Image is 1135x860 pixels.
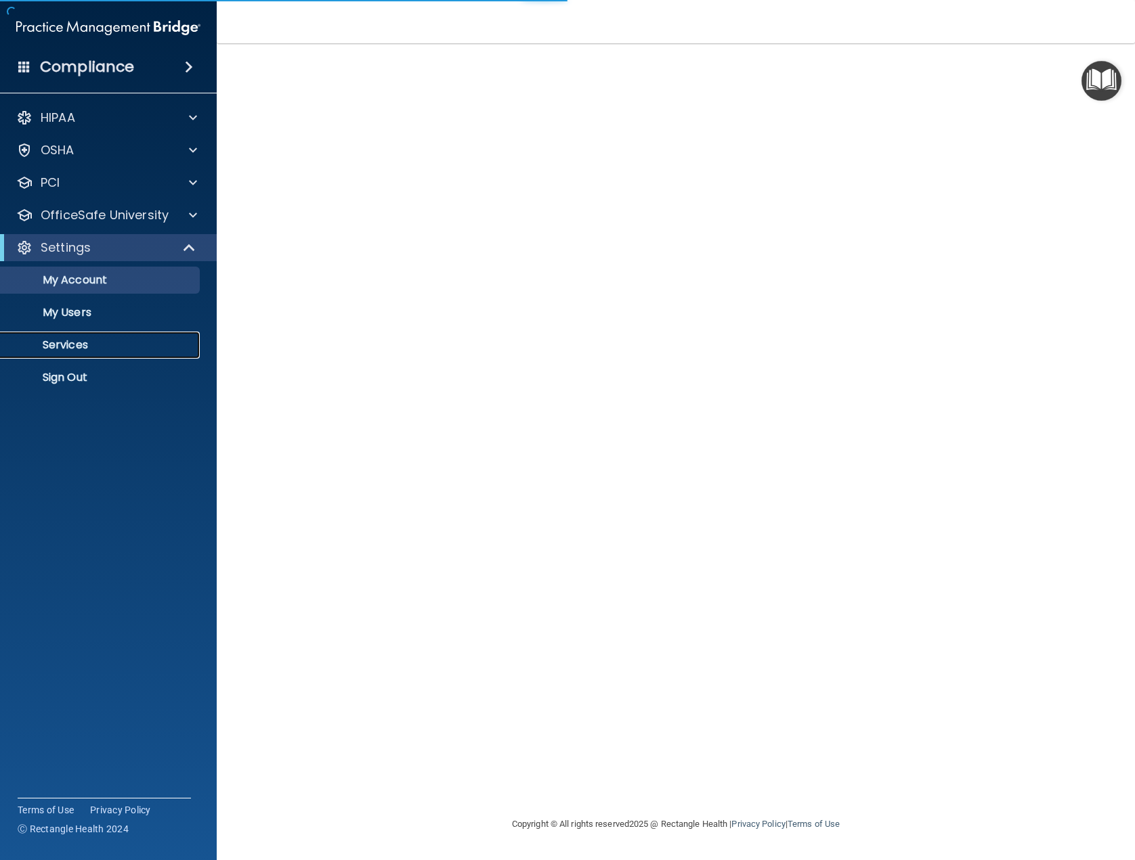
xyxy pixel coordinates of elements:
p: Services [9,338,194,352]
p: Settings [41,240,91,256]
p: My Account [9,273,194,287]
img: PMB logo [16,14,200,41]
a: OfficeSafe University [16,207,197,223]
h4: Compliance [40,58,134,76]
a: OSHA [16,142,197,158]
a: Settings [16,240,196,256]
a: Terms of Use [18,803,74,817]
span: Ⓒ Rectangle Health 2024 [18,822,129,836]
button: Open Resource Center [1082,61,1121,101]
p: OSHA [41,142,74,158]
a: HIPAA [16,110,197,126]
a: Terms of Use [788,819,840,829]
p: PCI [41,175,60,191]
p: Sign Out [9,371,194,384]
div: Copyright © All rights reserved 2025 @ Rectangle Health | | [429,802,923,846]
p: OfficeSafe University [41,207,169,223]
a: Privacy Policy [90,803,151,817]
p: HIPAA [41,110,75,126]
a: PCI [16,175,197,191]
a: Privacy Policy [731,819,785,829]
p: My Users [9,306,194,319]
